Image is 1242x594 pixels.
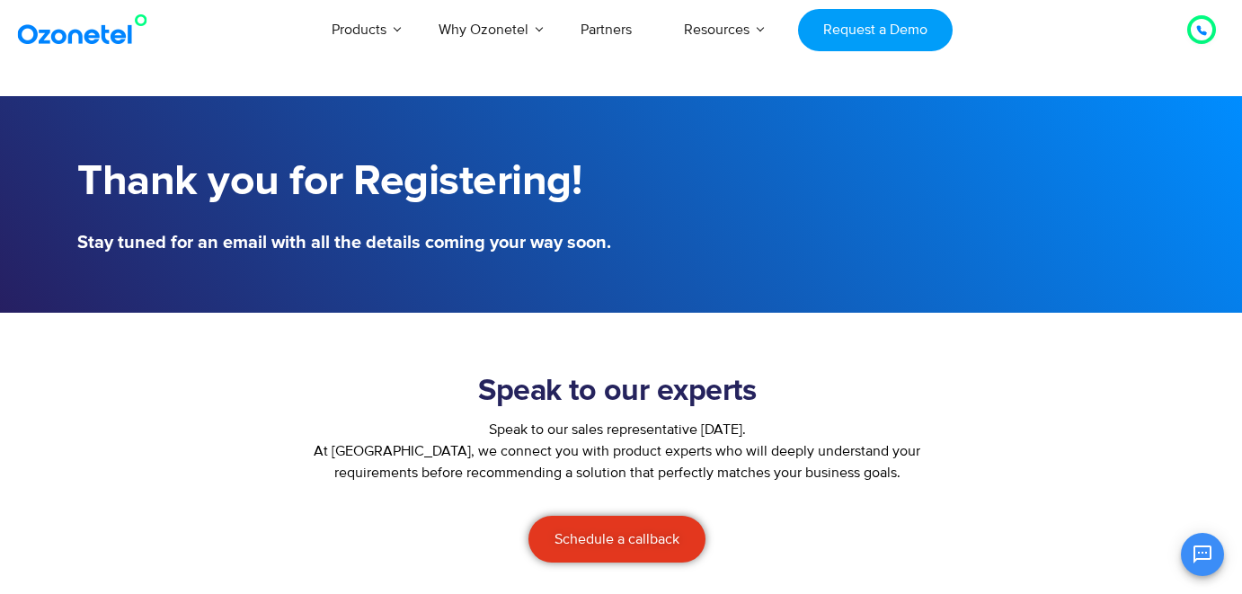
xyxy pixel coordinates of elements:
button: Open chat [1181,533,1224,576]
h2: Speak to our experts [298,374,936,410]
div: Speak to our sales representative [DATE]. [298,419,936,440]
p: At [GEOGRAPHIC_DATA], we connect you with product experts who will deeply understand your require... [298,440,936,483]
h5: Stay tuned for an email with all the details coming your way soon. [77,234,612,252]
span: Schedule a callback [554,532,679,546]
a: Schedule a callback [528,516,705,563]
h1: Thank you for Registering! [77,157,612,207]
a: Request a Demo [798,9,952,51]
